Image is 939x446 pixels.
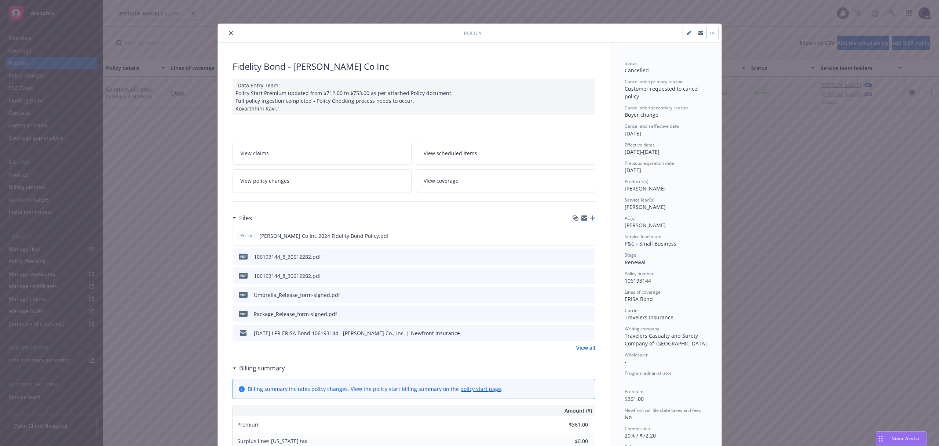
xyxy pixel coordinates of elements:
[239,273,248,278] span: pdf
[233,79,595,115] div: "Data Entry Team: Policy Start Premium updated from $712.00 to $753.00 as per attached Policy doc...
[239,292,248,297] span: pdf
[625,425,650,432] span: Commission
[625,271,654,277] span: Policy number
[625,395,644,402] span: $361.00
[586,329,592,337] button: preview file
[239,232,253,239] span: Policy
[233,363,285,373] div: Billing summary
[576,344,595,352] a: View all
[625,142,707,156] div: [DATE] - [DATE]
[625,370,672,376] span: Program administrator
[227,29,235,37] button: close
[464,29,482,37] span: Policy
[460,385,501,392] a: policy start page
[625,377,626,384] span: -
[586,253,592,261] button: preview file
[625,185,666,192] span: [PERSON_NAME]
[254,329,460,337] div: [DATE] LPR ERISA Bond 106193144 - [PERSON_NAME] Co., Inc. | Newfront Insurance
[625,314,673,321] span: Travelers Insurance
[625,414,632,421] span: No
[625,289,661,295] span: Lines of coverage
[625,105,688,111] span: Cancellation secondary reason
[574,291,580,299] button: download file
[625,123,679,129] span: Cancellation effective date
[625,358,626,365] span: -
[239,254,248,259] span: pdf
[424,149,477,157] span: View scheduled items
[240,177,289,185] span: View policy changes
[625,79,683,85] span: Cancellation primary reason
[416,142,595,165] a: View scheduled items
[625,142,655,148] span: Effective dates
[248,385,503,393] div: Billing summary includes policy changes. View the policy start billing summary on the .
[586,291,592,299] button: preview file
[625,352,648,358] span: Wholesaler
[625,432,656,439] span: 20% / $72.20
[233,142,412,165] a: View claims
[254,291,340,299] div: Umbrella_Release_form-signed.pdf
[625,60,637,66] span: Status
[233,169,412,192] a: View policy changes
[625,85,700,100] span: Customer requested to cancel policy
[625,233,661,240] span: Service lead team
[625,178,648,185] span: Producer(s)
[259,232,389,240] span: [PERSON_NAME] Co Inc 2024 Fidelity Bond Policy.pdf
[625,307,639,313] span: Carrier
[254,310,337,318] div: Package_Release_form-signed.pdf
[625,203,666,210] span: [PERSON_NAME]
[574,253,580,261] button: download file
[574,310,580,318] button: download file
[586,272,592,280] button: preview file
[876,432,885,446] div: Drag to move
[625,240,676,247] span: P&C - Small Business
[625,252,636,258] span: Stage
[625,388,643,395] span: Premium
[625,67,649,74] span: Cancelled
[574,329,580,337] button: download file
[625,222,666,229] span: [PERSON_NAME]
[625,197,655,203] span: Service lead(s)
[240,149,269,157] span: View claims
[416,169,595,192] a: View coverage
[625,407,701,413] span: Newfront will file state taxes and fees
[585,232,592,240] button: preview file
[625,111,658,118] span: Buyer change
[233,213,252,223] div: Files
[625,277,651,284] span: 106193144
[625,326,659,332] span: Writing company
[625,130,641,137] span: [DATE]
[233,60,595,73] div: Fidelity Bond - [PERSON_NAME] Co Inc
[254,253,321,261] div: 106193144_8_30612282.pdf
[625,215,636,221] span: AC(s)
[625,167,641,174] span: [DATE]
[625,295,707,303] div: ERISA Bond
[424,177,458,185] span: View coverage
[625,259,646,266] span: Renewal
[876,431,927,446] button: Nova Assist
[574,232,580,240] button: download file
[239,363,285,373] h3: Billing summary
[574,272,580,280] button: download file
[239,311,248,316] span: pdf
[891,435,920,442] span: Nova Assist
[625,332,707,347] span: Travelers Casualty and Surety Company of [GEOGRAPHIC_DATA]
[237,421,260,428] span: Premium
[254,272,321,280] div: 106193144_8_30612282.pdf
[586,310,592,318] button: preview file
[239,213,252,223] h3: Files
[565,407,592,414] span: Amount ($)
[625,160,674,166] span: Previous expiration date
[237,438,307,445] span: Surplus lines [US_STATE] tax
[545,419,592,430] input: 0.00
